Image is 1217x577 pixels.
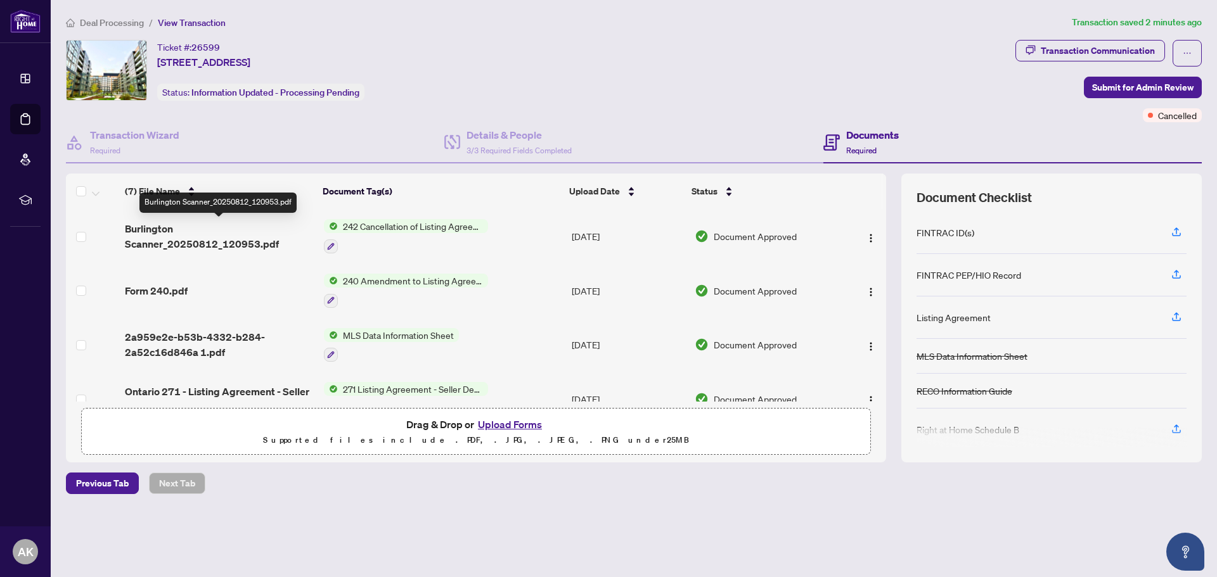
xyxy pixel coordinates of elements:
div: FINTRAC PEP/HIO Record [917,268,1021,282]
div: Ticket #: [157,40,220,54]
img: Logo [866,395,876,405]
span: Upload Date [569,184,620,198]
th: (7) File Name [120,174,318,209]
span: Drag & Drop orUpload FormsSupported files include .PDF, .JPG, .JPEG, .PNG under25MB [82,409,870,455]
span: Document Approved [714,392,797,406]
button: Transaction Communication [1015,40,1165,61]
button: Submit for Admin Review [1084,77,1202,98]
td: [DATE] [567,318,690,372]
span: home [66,18,75,27]
img: Status Icon [324,328,338,342]
span: Ontario 271 - Listing Agreement - Seller Designated Representation Agreement - Authority to Offer... [125,384,313,414]
p: Supported files include .PDF, .JPG, .JPEG, .PNG under 25 MB [89,433,863,448]
span: 2a959e2e-b53b-4332-b284-2a52c16d846a 1.pdf [125,329,313,360]
span: Document Approved [714,338,797,352]
span: (7) File Name [125,184,180,198]
td: [DATE] [567,372,690,426]
img: Document Status [695,338,709,352]
button: Previous Tab [66,472,139,494]
div: Transaction Communication [1041,41,1155,61]
span: AK [18,543,34,561]
button: Upload Forms [474,416,546,433]
button: Status Icon240 Amendment to Listing Agreement - Authority to Offer for Sale Price Change/Extensio... [324,274,488,308]
td: [DATE] [567,209,690,263]
article: Transaction saved 2 minutes ago [1072,15,1202,30]
li: / [149,15,153,30]
button: Status Icon242 Cancellation of Listing Agreement - Authority to Offer for Sale [324,219,488,253]
span: ellipsis [1183,49,1192,58]
span: 271 Listing Agreement - Seller Designated Representation Agreement Authority to Offer for Sale [338,382,488,396]
span: Document Approved [714,284,797,298]
img: Status Icon [324,382,338,396]
span: Previous Tab [76,473,129,493]
img: Status Icon [324,219,338,233]
span: View Transaction [158,17,226,29]
div: RECO Information Guide [917,384,1012,398]
img: Logo [866,233,876,243]
img: logo [10,10,41,33]
img: Logo [866,341,876,352]
h4: Documents [846,127,899,143]
th: Document Tag(s) [318,174,565,209]
span: Document Checklist [917,189,1032,206]
img: Document Status [695,284,709,298]
div: MLS Data Information Sheet [917,349,1027,363]
button: Status IconMLS Data Information Sheet [324,328,459,362]
span: Form 240.pdf [125,283,188,298]
span: Required [90,146,120,155]
span: Cancelled [1158,108,1197,122]
div: Right at Home Schedule B [917,422,1019,436]
button: Logo [861,334,881,355]
button: Logo [861,281,881,301]
h4: Details & People [467,127,572,143]
span: 3/3 Required Fields Completed [467,146,572,155]
button: Next Tab [149,472,205,494]
img: Document Status [695,229,709,243]
img: Logo [866,287,876,297]
button: Status Icon271 Listing Agreement - Seller Designated Representation Agreement Authority to Offer ... [324,382,488,416]
span: 240 Amendment to Listing Agreement - Authority to Offer for Sale Price Change/Extension/Amendment(s) [338,274,488,288]
div: Burlington Scanner_20250812_120953.pdf [139,193,297,213]
button: Open asap [1166,533,1204,571]
th: Status [686,174,839,209]
span: Deal Processing [80,17,144,29]
img: Document Status [695,392,709,406]
span: Submit for Admin Review [1092,77,1194,98]
span: Status [692,184,718,198]
th: Upload Date [564,174,686,209]
span: 242 Cancellation of Listing Agreement - Authority to Offer for Sale [338,219,488,233]
span: Information Updated - Processing Pending [191,87,359,98]
div: Listing Agreement [917,310,991,324]
span: MLS Data Information Sheet [338,328,459,342]
h4: Transaction Wizard [90,127,179,143]
button: Logo [861,226,881,246]
div: FINTRAC ID(s) [917,225,974,239]
button: Logo [861,389,881,409]
span: [STREET_ADDRESS] [157,54,250,70]
span: Document Approved [714,229,797,243]
span: Drag & Drop or [406,416,546,433]
span: 26599 [191,42,220,53]
td: [DATE] [567,263,690,318]
span: Burlington Scanner_20250812_120953.pdf [125,221,313,251]
img: IMG-W12018425_1.jpg [67,41,146,100]
span: Required [846,146,877,155]
img: Status Icon [324,274,338,288]
div: Status: [157,84,364,101]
